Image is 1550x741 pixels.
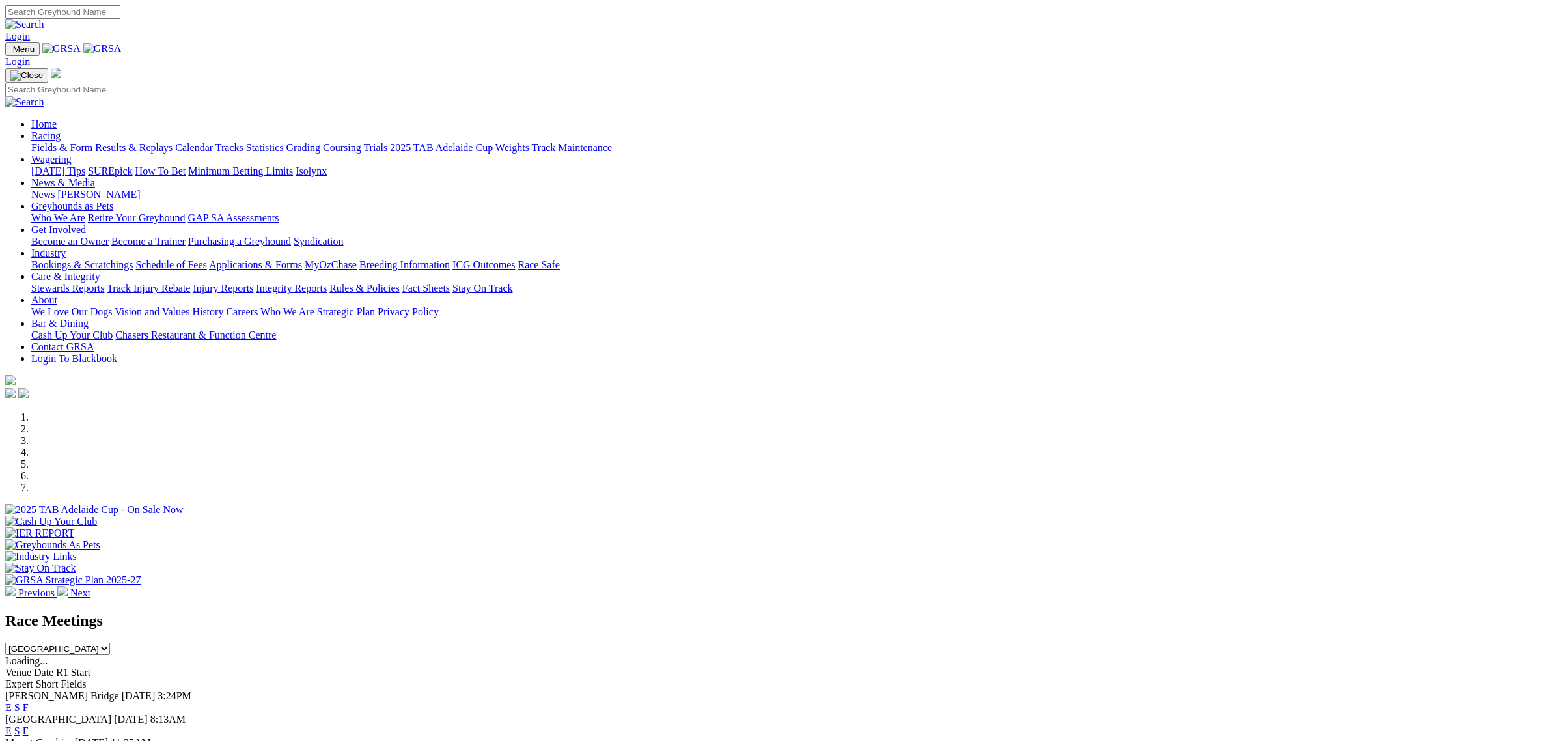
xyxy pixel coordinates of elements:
span: Next [70,587,90,598]
a: Care & Integrity [31,271,100,282]
a: Cash Up Your Club [31,329,113,341]
span: Date [34,667,53,678]
div: Get Involved [31,236,1545,247]
div: Racing [31,142,1545,154]
a: Results & Replays [95,142,173,153]
h2: Race Meetings [5,612,1545,630]
a: Strategic Plan [317,306,375,317]
a: News [31,189,55,200]
div: Wagering [31,165,1545,177]
div: Greyhounds as Pets [31,212,1545,224]
a: Who We Are [31,212,85,223]
a: Careers [226,306,258,317]
span: 3:24PM [158,690,191,701]
a: Chasers Restaurant & Function Centre [115,329,276,341]
a: Who We Are [260,306,314,317]
a: News & Media [31,177,95,188]
span: R1 Start [56,667,90,678]
a: Isolynx [296,165,327,176]
a: Grading [286,142,320,153]
img: IER REPORT [5,527,74,539]
a: MyOzChase [305,259,357,270]
a: Stay On Track [452,283,512,294]
a: ICG Outcomes [452,259,515,270]
button: Toggle navigation [5,68,48,83]
a: F [23,702,29,713]
a: Next [57,587,90,598]
a: Track Maintenance [532,142,612,153]
img: 2025 TAB Adelaide Cup - On Sale Now [5,504,184,516]
a: Login To Blackbook [31,353,117,364]
a: Coursing [323,142,361,153]
a: S [14,725,20,736]
a: Tracks [215,142,243,153]
span: Venue [5,667,31,678]
a: Login [5,56,30,67]
a: Injury Reports [193,283,253,294]
a: Wagering [31,154,72,165]
img: Cash Up Your Club [5,516,97,527]
a: Minimum Betting Limits [188,165,293,176]
span: [GEOGRAPHIC_DATA] [5,714,111,725]
img: Greyhounds As Pets [5,539,100,551]
a: Integrity Reports [256,283,327,294]
img: logo-grsa-white.png [5,375,16,385]
span: [DATE] [122,690,156,701]
a: Vision and Values [115,306,189,317]
a: Become an Owner [31,236,109,247]
a: Contact GRSA [31,341,94,352]
img: chevron-left-pager-white.svg [5,586,16,596]
a: Calendar [175,142,213,153]
button: Toggle navigation [5,42,40,56]
a: Retire Your Greyhound [88,212,186,223]
img: twitter.svg [18,388,29,398]
a: Breeding Information [359,259,450,270]
a: Industry [31,247,66,259]
img: Search [5,19,44,31]
a: Race Safe [518,259,559,270]
span: Short [36,678,59,690]
img: logo-grsa-white.png [51,68,61,78]
a: Previous [5,587,57,598]
a: Home [31,119,57,130]
a: Get Involved [31,224,86,235]
span: [DATE] [114,714,148,725]
a: Stewards Reports [31,283,104,294]
span: Loading... [5,655,48,666]
input: Search [5,5,120,19]
img: Search [5,96,44,108]
a: Syndication [294,236,343,247]
a: Login [5,31,30,42]
a: Weights [495,142,529,153]
img: Stay On Track [5,563,76,574]
div: Care & Integrity [31,283,1545,294]
a: Track Injury Rebate [107,283,190,294]
img: GRSA Strategic Plan 2025-27 [5,574,141,586]
a: GAP SA Assessments [188,212,279,223]
img: Close [10,70,43,81]
img: chevron-right-pager-white.svg [57,586,68,596]
span: Previous [18,587,55,598]
a: SUREpick [88,165,132,176]
a: [DATE] Tips [31,165,85,176]
a: E [5,702,12,713]
a: How To Bet [135,165,186,176]
div: News & Media [31,189,1545,201]
a: [PERSON_NAME] [57,189,140,200]
div: About [31,306,1545,318]
a: About [31,294,57,305]
span: 8:13AM [150,714,186,725]
span: Menu [13,44,35,54]
img: Industry Links [5,551,77,563]
img: GRSA [42,43,81,55]
a: Bookings & Scratchings [31,259,133,270]
a: S [14,702,20,713]
a: Statistics [246,142,284,153]
a: Become a Trainer [111,236,186,247]
div: Bar & Dining [31,329,1545,341]
a: Racing [31,130,61,141]
a: Schedule of Fees [135,259,206,270]
img: facebook.svg [5,388,16,398]
a: History [192,306,223,317]
a: Trials [363,142,387,153]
